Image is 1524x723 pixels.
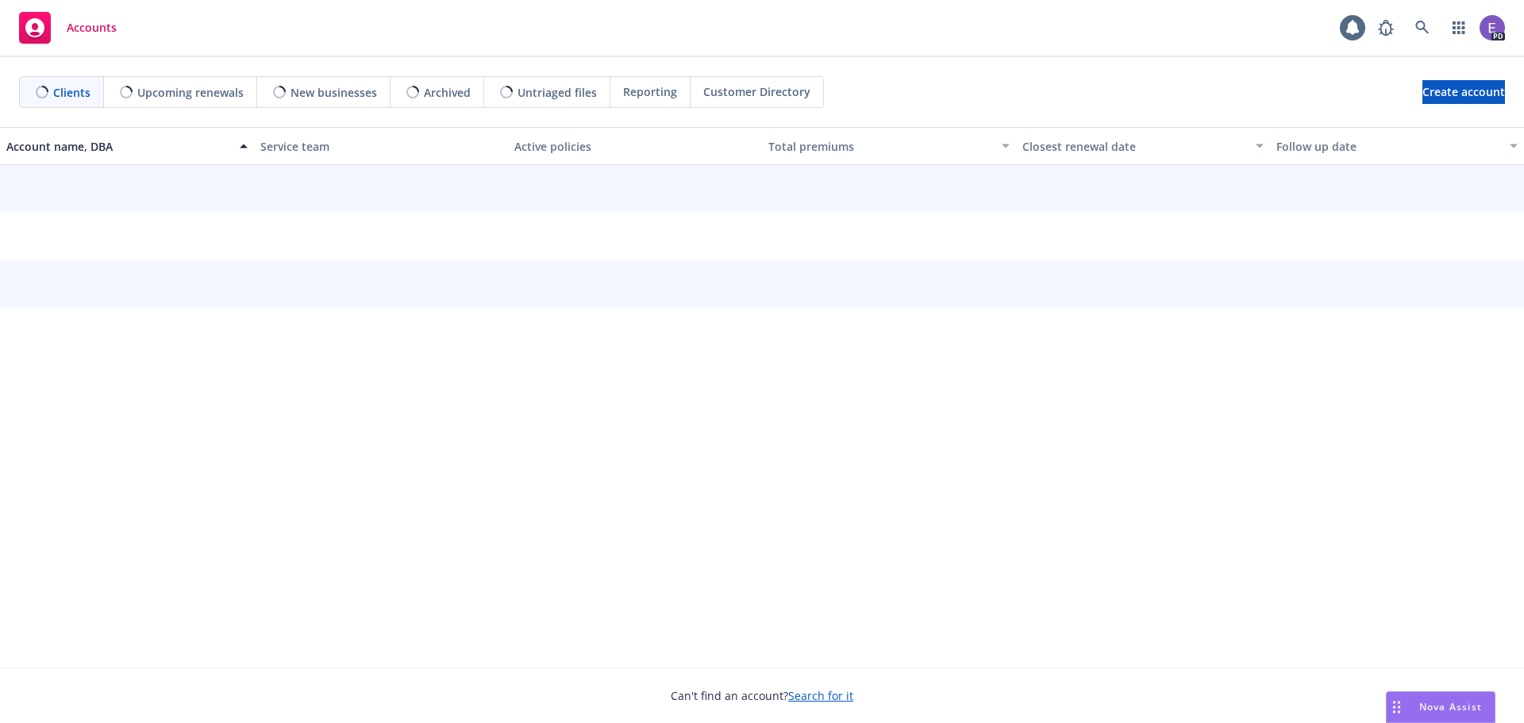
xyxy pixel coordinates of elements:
[1370,12,1402,44] a: Report a Bug
[508,127,762,165] button: Active policies
[788,688,853,703] a: Search for it
[1419,700,1482,713] span: Nova Assist
[254,127,508,165] button: Service team
[137,84,244,101] span: Upcoming renewals
[671,687,853,704] span: Can't find an account?
[1016,127,1270,165] button: Closest renewal date
[13,6,123,50] a: Accounts
[1443,12,1475,44] a: Switch app
[768,138,992,155] div: Total premiums
[67,21,117,34] span: Accounts
[1422,77,1505,107] span: Create account
[1387,692,1407,722] div: Drag to move
[1386,691,1495,723] button: Nova Assist
[260,138,502,155] div: Service team
[1422,80,1505,104] a: Create account
[1407,12,1438,44] a: Search
[1270,127,1524,165] button: Follow up date
[518,84,597,101] span: Untriaged files
[762,127,1016,165] button: Total premiums
[1022,138,1246,155] div: Closest renewal date
[1276,138,1500,155] div: Follow up date
[424,84,471,101] span: Archived
[1480,15,1505,40] img: photo
[291,84,377,101] span: New businesses
[6,138,230,155] div: Account name, DBA
[623,83,677,100] span: Reporting
[514,138,756,155] div: Active policies
[53,84,90,101] span: Clients
[703,83,810,100] span: Customer Directory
